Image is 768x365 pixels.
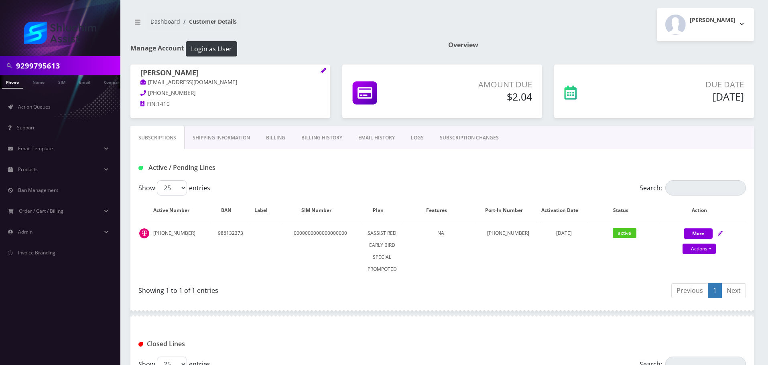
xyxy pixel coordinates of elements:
[24,22,96,44] img: Shluchim Assist
[18,228,33,235] span: Admin
[212,199,249,222] th: BAN: activate to sort column ascending
[184,44,237,52] a: Login as User
[185,126,258,149] a: Shipping Information
[640,180,746,196] label: Search:
[589,199,660,222] th: Status: activate to sort column ascending
[282,199,360,222] th: SIM Number: activate to sort column ascending
[540,199,588,222] th: Activation Date: activate to sort column ascending
[138,342,143,347] img: Closed Lines
[684,228,713,239] button: More
[671,283,708,298] a: Previous
[448,41,754,49] h1: Overview
[17,124,35,131] span: Support
[139,199,211,222] th: Active Number: activate to sort column ascending
[186,41,237,56] button: Login as User
[721,283,746,298] a: Next
[138,282,436,295] div: Showing 1 to 1 of 1 entries
[477,223,539,279] td: [PHONE_NUMBER]
[258,126,293,149] a: Billing
[140,69,320,78] h1: [PERSON_NAME]
[28,75,49,88] a: Name
[148,89,195,97] span: [PHONE_NUMBER]
[432,126,507,149] a: SUBSCRIPTION CHANGES
[432,79,532,91] p: Amount Due
[140,79,237,87] a: [EMAIL_ADDRESS][DOMAIN_NAME]
[138,164,333,171] h1: Active / Pending Lines
[138,180,210,196] label: Show entries
[100,75,127,88] a: Company
[18,166,38,173] span: Products
[157,180,187,196] select: Showentries
[157,100,170,107] span: 1410
[628,79,744,91] p: Due Date
[180,17,237,26] li: Customer Details
[2,75,23,89] a: Phone
[665,180,746,196] input: Search:
[138,340,333,348] h1: Closed Lines
[212,223,249,279] td: 986132373
[404,223,476,279] td: NA
[139,223,211,279] td: [PHONE_NUMBER]
[16,58,118,73] input: Search in Company
[139,228,149,238] img: t_img.png
[360,223,404,279] td: SASSIST RED EARLY BIRD SPECIAL PROMPOTED
[708,283,722,298] a: 1
[54,75,69,88] a: SIM
[683,244,716,254] a: Actions
[350,126,403,149] a: EMAIL HISTORY
[130,13,436,36] nav: breadcrumb
[130,41,436,56] h1: Manage Account
[18,187,58,194] span: Ban Management
[18,249,55,256] span: Invoice Branding
[613,228,636,238] span: active
[250,199,281,222] th: Label: activate to sort column ascending
[690,17,735,24] h2: [PERSON_NAME]
[657,8,754,41] button: [PERSON_NAME]
[18,103,51,110] span: Action Queues
[628,91,744,103] h5: [DATE]
[150,18,180,25] a: Dashboard
[18,145,53,152] span: Email Template
[282,223,360,279] td: 0000000000000000000
[432,91,532,103] h5: $2.04
[661,199,745,222] th: Action: activate to sort column ascending
[556,230,572,236] span: [DATE]
[293,126,350,149] a: Billing History
[138,166,143,170] img: Active / Pending Lines
[19,208,63,214] span: Order / Cart / Billing
[404,199,476,222] th: Features: activate to sort column ascending
[360,199,404,222] th: Plan: activate to sort column ascending
[140,100,157,108] a: PIN:
[477,199,539,222] th: Port-In Number: activate to sort column ascending
[75,75,94,88] a: Email
[130,126,185,149] a: Subscriptions
[403,126,432,149] a: LOGS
